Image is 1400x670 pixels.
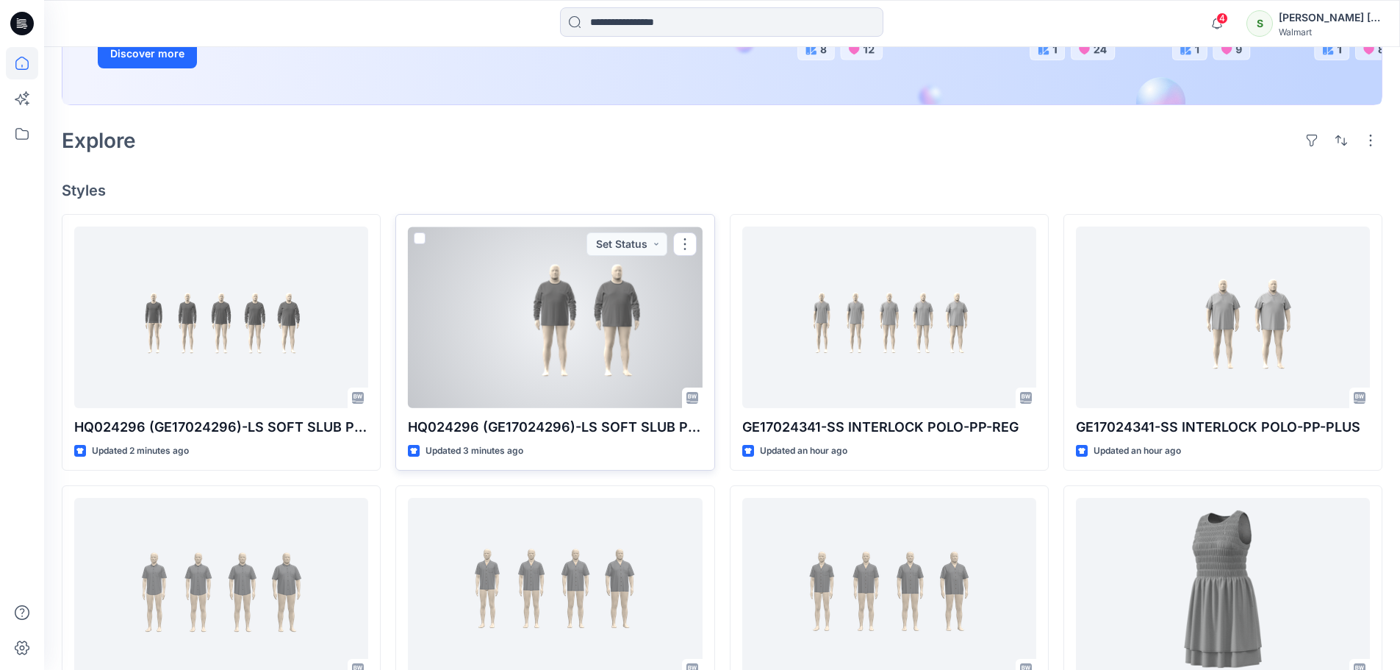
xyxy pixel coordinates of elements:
a: HQ024296 (GE17024296)-LS SOFT SLUB POCKET CREW-PLUS [408,227,702,408]
a: Discover more [98,39,428,68]
p: Updated 3 minutes ago [426,443,523,459]
span: 4 [1216,13,1228,24]
div: [PERSON_NAME] ​[PERSON_NAME] [1279,9,1382,26]
a: HQ024296 (GE17024296)-LS SOFT SLUB POCKET CREW-REG [74,227,368,408]
a: GE17024341-SS INTERLOCK POLO-PP-PLUS [1076,227,1370,408]
a: GE17024341-SS INTERLOCK POLO-PP-REG [742,227,1036,408]
p: HQ024296 (GE17024296)-LS SOFT SLUB POCKET CREW-PLUS [408,417,702,438]
p: Updated 2 minutes ago [92,443,189,459]
p: Updated an hour ago [760,443,847,459]
div: Walmart [1279,26,1382,38]
p: Updated an hour ago [1094,443,1181,459]
button: Discover more [98,39,197,68]
p: GE17024341-SS INTERLOCK POLO-PP-PLUS [1076,417,1370,438]
p: HQ024296 (GE17024296)-LS SOFT SLUB POCKET CREW-REG [74,417,368,438]
h4: Styles [62,182,1382,199]
p: GE17024341-SS INTERLOCK POLO-PP-REG [742,417,1036,438]
div: S​ [1246,10,1273,37]
h2: Explore [62,129,136,152]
